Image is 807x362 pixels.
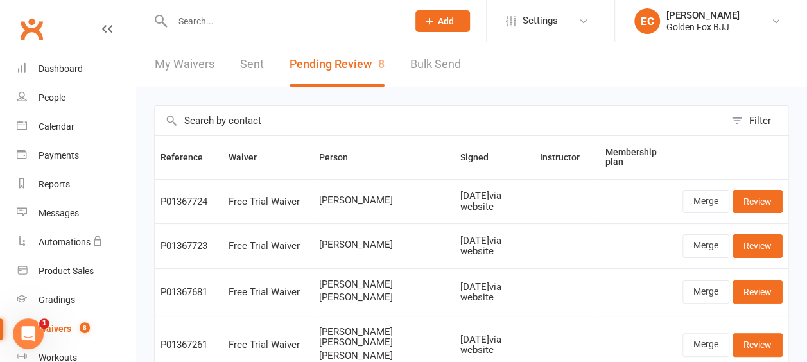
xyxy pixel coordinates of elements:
button: Pending Review8 [290,42,385,87]
a: Messages [17,199,135,228]
iframe: Intercom live chat [13,318,44,349]
div: EC [634,8,660,34]
div: [PERSON_NAME] [666,10,740,21]
div: P01367681 [161,287,217,298]
button: Signed [460,150,503,165]
a: Dashboard [17,55,135,83]
input: Search by contact [155,106,725,135]
button: Person [319,150,362,165]
div: Product Sales [39,266,94,276]
a: Automations [17,228,135,257]
span: 8 [378,57,385,71]
div: Payments [39,150,79,160]
button: Add [415,10,470,32]
span: [PERSON_NAME] [319,239,449,250]
span: [PERSON_NAME] [PERSON_NAME] [319,327,449,348]
a: Clubworx [15,13,48,45]
span: Settings [523,6,558,35]
a: Sent [240,42,264,87]
button: Reference [161,150,217,165]
a: Review [733,280,783,304]
div: Messages [39,208,79,218]
div: P01367723 [161,241,217,252]
span: [PERSON_NAME] [319,279,449,290]
div: Filter [749,113,771,128]
div: Free Trial Waiver [229,196,308,207]
a: Review [733,234,783,257]
a: Payments [17,141,135,170]
a: Review [733,190,783,213]
div: [DATE] via website [460,191,528,212]
button: Waiver [229,150,271,165]
div: Golden Fox BJJ [666,21,740,33]
a: Product Sales [17,257,135,286]
div: [DATE] via website [460,334,528,356]
div: Free Trial Waiver [229,340,308,350]
div: [DATE] via website [460,282,528,303]
span: Person [319,152,362,162]
div: Gradings [39,295,75,305]
div: [DATE] via website [460,236,528,257]
span: Add [438,16,454,26]
a: Calendar [17,112,135,141]
span: 8 [80,322,90,333]
div: Free Trial Waiver [229,241,308,252]
th: Membership plan [599,136,677,179]
a: Gradings [17,286,135,315]
div: Automations [39,237,91,247]
a: Merge [682,190,729,213]
a: Merge [682,333,729,356]
div: P01367724 [161,196,217,207]
a: My Waivers [155,42,214,87]
a: Waivers 8 [17,315,135,343]
span: Instructor [539,152,593,162]
div: People [39,92,65,103]
div: Waivers [39,323,71,334]
span: Waiver [229,152,271,162]
div: P01367261 [161,340,217,350]
a: Bulk Send [410,42,461,87]
div: Calendar [39,121,74,132]
input: Search... [168,12,399,30]
div: Dashboard [39,64,83,74]
button: Filter [725,106,788,135]
span: 1 [39,318,49,329]
span: [PERSON_NAME] [319,292,449,303]
a: Review [733,333,783,356]
a: Merge [682,234,729,257]
button: Instructor [539,150,593,165]
span: Signed [460,152,503,162]
a: People [17,83,135,112]
div: Reports [39,179,70,189]
div: Free Trial Waiver [229,287,308,298]
a: Reports [17,170,135,199]
span: [PERSON_NAME] [319,195,449,206]
a: Merge [682,280,729,304]
span: [PERSON_NAME] [319,350,449,361]
span: Reference [161,152,217,162]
